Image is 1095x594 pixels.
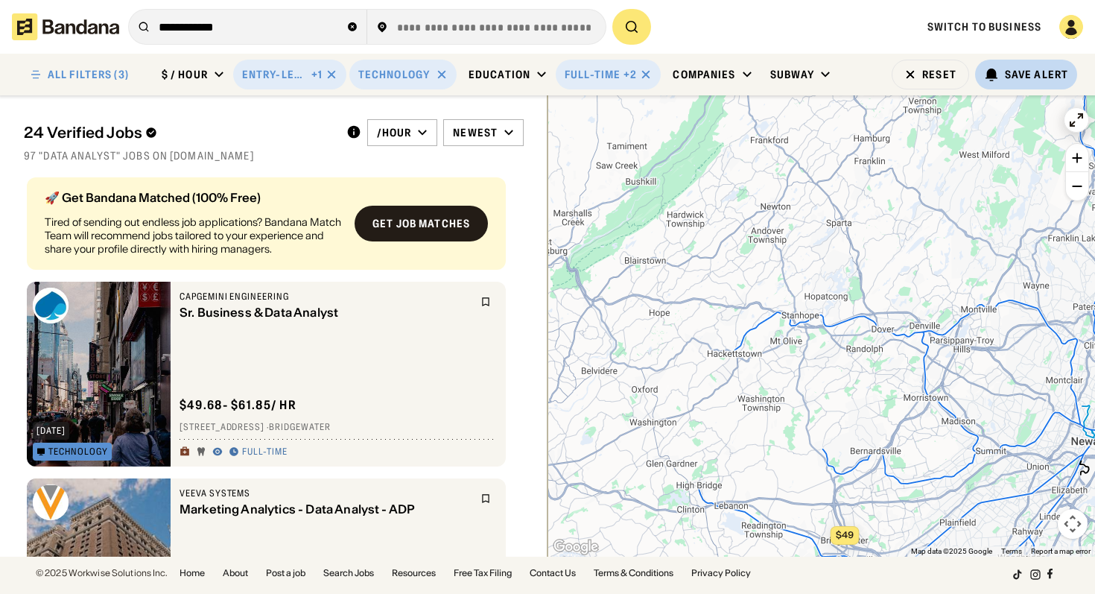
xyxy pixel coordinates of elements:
[242,68,308,81] div: Entry-Level
[1005,68,1068,81] div: Save Alert
[33,288,69,323] img: Capgemini Engineering logo
[311,68,323,81] div: +1
[180,397,296,413] div: $ 49.68 - $61.85 / hr
[24,124,334,142] div: 24 Verified Jobs
[691,569,751,578] a: Privacy Policy
[180,422,497,434] div: [STREET_ADDRESS] · Bridgewater
[180,502,472,516] div: Marketing Analytics - Data Analyst - ADP
[770,68,815,81] div: Subway
[1001,547,1022,555] a: Terms (opens in new tab)
[33,484,69,520] img: Veeva Systems logo
[180,569,205,578] a: Home
[551,537,600,557] img: Google
[927,20,1041,34] a: Switch to Business
[48,447,108,456] div: Technology
[1031,547,1091,555] a: Report a map error
[24,171,524,557] div: grid
[36,569,168,578] div: © 2025 Workwise Solutions Inc.
[372,218,470,229] div: Get job matches
[454,569,512,578] a: Free Tax Filing
[36,426,66,435] div: [DATE]
[453,126,498,139] div: Newest
[180,487,472,499] div: Veeva Systems
[530,569,576,578] a: Contact Us
[551,537,600,557] a: Open this area in Google Maps (opens a new window)
[835,529,853,540] span: $49
[242,446,288,458] div: Full-time
[358,68,430,81] div: Technology
[1058,509,1088,539] button: Map camera controls
[180,291,472,303] div: Capgemini Engineering
[594,569,673,578] a: Terms & Conditions
[223,569,248,578] a: About
[45,192,343,203] div: 🚀 Get Bandana Matched (100% Free)
[266,569,305,578] a: Post a job
[12,13,119,40] img: Bandana logotype
[24,149,524,162] div: 97 "Data Analyst" jobs on [DOMAIN_NAME]
[48,69,129,80] div: ALL FILTERS (3)
[469,68,530,81] div: Education
[911,547,992,555] span: Map data ©2025 Google
[392,569,436,578] a: Resources
[623,68,637,81] div: +2
[377,126,412,139] div: /hour
[162,68,208,81] div: $ / hour
[565,68,620,81] div: Full-time
[673,68,735,81] div: Companies
[323,569,374,578] a: Search Jobs
[180,306,472,320] div: Sr. Business & Data Analyst
[45,215,343,256] div: Tired of sending out endless job applications? Bandana Match Team will recommend jobs tailored to...
[922,69,956,80] div: Reset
